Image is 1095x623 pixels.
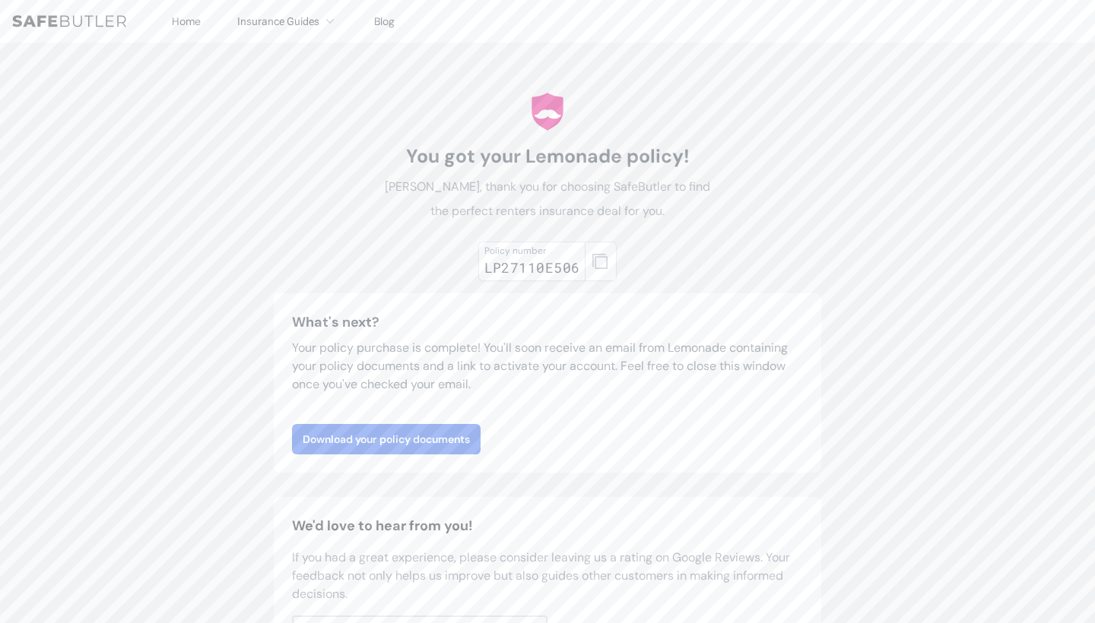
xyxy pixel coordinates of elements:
[377,175,718,223] p: [PERSON_NAME], thank you for choosing SafeButler to find the perfect renters insurance deal for you.
[292,311,803,333] h3: What's next?
[292,549,803,603] p: If you had a great experience, please consider leaving us a rating on Google Reviews. Your feedba...
[292,424,481,454] a: Download your policy documents
[292,515,803,536] h2: We'd love to hear from you!
[374,14,395,28] a: Blog
[237,12,338,30] button: Insurance Guides
[292,339,803,394] p: Your policy purchase is complete! You'll soon receive an email from Lemonade containing your poli...
[12,15,126,27] img: SafeButler Text Logo
[172,14,201,28] a: Home
[484,245,580,257] div: Policy number
[484,257,580,278] div: LP27110E506
[377,144,718,169] h1: You got your Lemonade policy!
